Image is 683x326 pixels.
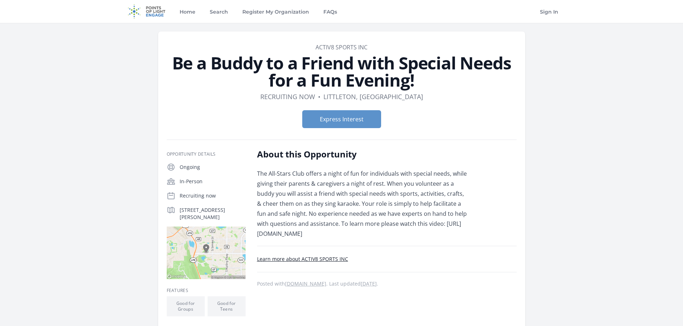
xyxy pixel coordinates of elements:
li: Good for Teens [208,296,246,316]
div: • [318,92,321,102]
p: Posted with . Last updated . [257,281,517,287]
h3: Opportunity Details [167,151,246,157]
h3: Features [167,288,246,293]
p: Ongoing [180,164,246,171]
a: Learn more about ACTIV8 SPORTS INC [257,256,348,262]
dd: Littleton, [GEOGRAPHIC_DATA] [323,92,423,102]
img: Map [167,227,246,279]
li: Good for Groups [167,296,205,316]
h2: About this Opportunity [257,149,467,160]
p: The All-Stars Club offers a night of fun for individuals with special needs, while giving their p... [257,169,467,239]
a: ACTIV8 SPORTS INC [316,43,367,51]
p: [STREET_ADDRESS][PERSON_NAME] [180,206,246,221]
dd: Recruiting now [260,92,315,102]
abbr: Thu, Jul 17, 2025 12:54 AM [361,280,377,287]
p: In-Person [180,178,246,185]
button: Express Interest [302,110,381,128]
p: Recruiting now [180,192,246,199]
h1: Be a Buddy to a Friend with Special Needs for a Fun Evening! [167,54,517,89]
a: [DOMAIN_NAME] [285,280,326,287]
